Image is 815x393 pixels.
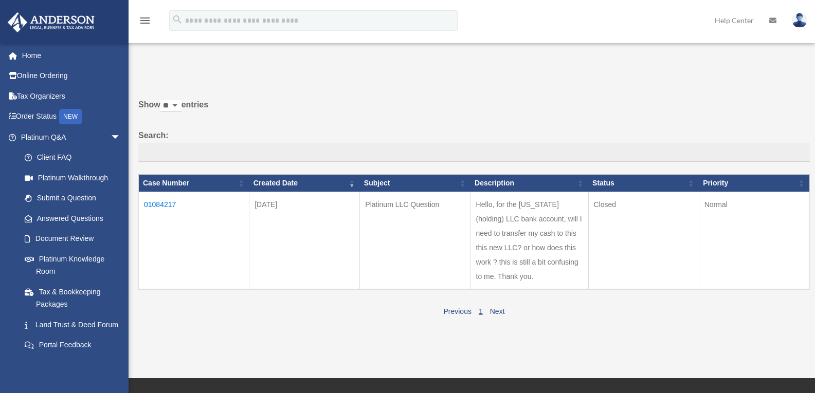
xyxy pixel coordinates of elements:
a: Next [490,307,505,315]
td: Closed [588,192,699,290]
td: Hello, for the [US_STATE] (holding) LLC bank account, will I need to transfer my cash to this thi... [470,192,588,290]
th: Status: activate to sort column ascending [588,175,699,192]
td: Normal [699,192,809,290]
td: 01084217 [139,192,249,290]
input: Search: [138,143,810,162]
span: arrow_drop_down [111,127,131,148]
th: Created Date: activate to sort column ascending [249,175,360,192]
img: User Pic [792,13,807,28]
a: Digital Productsarrow_drop_down [7,355,136,376]
a: Platinum Walkthrough [14,167,131,188]
td: [DATE] [249,192,360,290]
a: Home [7,45,136,66]
a: menu [139,18,151,27]
th: Subject: activate to sort column ascending [360,175,470,192]
th: Case Number: activate to sort column ascending [139,175,249,192]
a: 1 [479,307,483,315]
td: Platinum LLC Question [360,192,470,290]
i: search [172,14,183,25]
div: NEW [59,109,82,124]
a: Document Review [14,229,131,249]
a: Client FAQ [14,147,131,168]
a: Land Trust & Deed Forum [14,314,131,335]
a: Order StatusNEW [7,106,136,127]
select: Showentries [160,100,182,112]
th: Priority: activate to sort column ascending [699,175,809,192]
a: Answered Questions [14,208,126,229]
a: Portal Feedback [14,335,131,355]
a: Online Ordering [7,66,136,86]
span: arrow_drop_down [111,355,131,376]
img: Anderson Advisors Platinum Portal [5,12,98,32]
a: Tax & Bookkeeping Packages [14,282,131,314]
a: Platinum Q&Aarrow_drop_down [7,127,131,147]
a: Platinum Knowledge Room [14,249,131,282]
label: Show entries [138,98,810,122]
label: Search: [138,128,810,162]
th: Description: activate to sort column ascending [470,175,588,192]
a: Previous [443,307,471,315]
a: Submit a Question [14,188,131,209]
i: menu [139,14,151,27]
a: Tax Organizers [7,86,136,106]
